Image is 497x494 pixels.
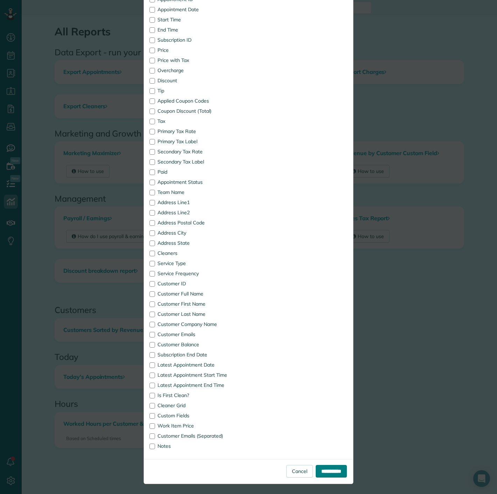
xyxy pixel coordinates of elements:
label: Latest Appointment Start Time [149,373,243,377]
label: Secondary Tax Rate [149,149,243,154]
label: End Time [149,27,243,32]
label: Price [149,48,243,53]
label: Customer Emails [149,332,243,337]
label: Service Type [149,261,243,266]
label: Address State [149,241,243,245]
label: Start Time [149,17,243,22]
label: Address Postal Code [149,220,243,225]
label: Subscription End Date [149,352,243,357]
label: Address City [149,230,243,235]
label: Address Line2 [149,210,243,215]
label: Address Line1 [149,200,243,205]
label: Primary Tax Rate [149,129,243,134]
label: Tip [149,88,243,93]
label: Customer ID [149,281,243,286]
label: Customer Full Name [149,291,243,296]
label: Primary Tax Label [149,139,243,144]
label: Customer First Name [149,301,243,306]
label: Latest Appointment End Time [149,383,243,388]
label: Team Name [149,190,243,195]
label: Tax [149,119,243,124]
label: Price with Tax [149,58,243,63]
label: Customer Company Name [149,322,243,327]
label: Discount [149,78,243,83]
label: Custom Fields [149,413,243,418]
label: Notes [149,444,243,448]
label: Secondary Tax Label [149,159,243,164]
a: Cancel [286,465,313,478]
label: Subscription ID [149,37,243,42]
label: Work Item Price [149,423,243,428]
label: Customer Balance [149,342,243,347]
label: Is First Clean? [149,393,243,398]
label: Paid [149,169,243,174]
label: Cleaners [149,251,243,256]
label: Overcharge [149,68,243,73]
label: Appointment Date [149,7,243,12]
label: Coupon Discount (Total) [149,109,243,113]
label: Cleaner Grid [149,403,243,408]
label: Service Frequency [149,271,243,276]
label: Latest Appointment Date [149,362,243,367]
label: Customer Emails (Separated) [149,433,243,438]
label: Applied Coupon Codes [149,98,243,103]
label: Appointment Status [149,180,243,185]
label: Customer Last Name [149,312,243,316]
